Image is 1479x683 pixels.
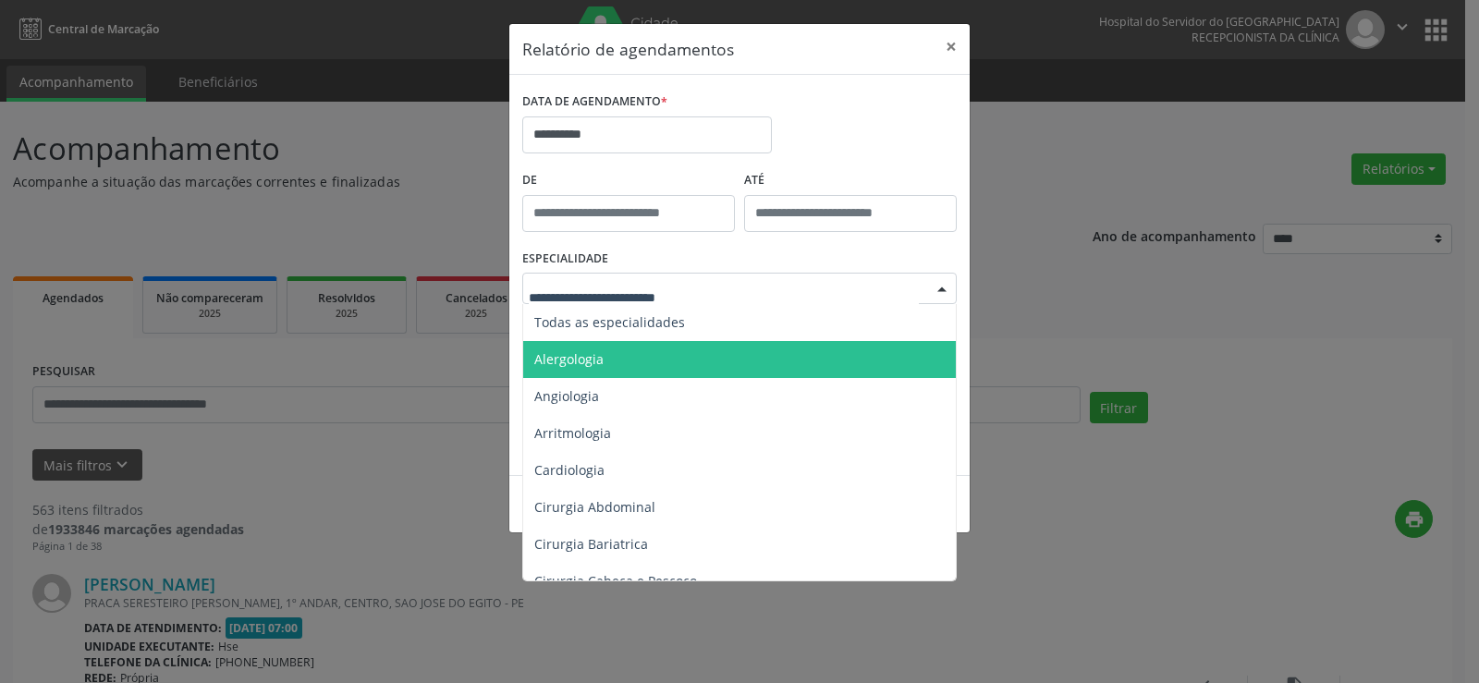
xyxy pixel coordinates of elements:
[534,572,697,590] span: Cirurgia Cabeça e Pescoço
[744,166,957,195] label: ATÉ
[522,88,667,116] label: DATA DE AGENDAMENTO
[534,535,648,553] span: Cirurgia Bariatrica
[522,245,608,274] label: ESPECIALIDADE
[534,387,599,405] span: Angiologia
[534,350,604,368] span: Alergologia
[534,313,685,331] span: Todas as especialidades
[534,498,655,516] span: Cirurgia Abdominal
[534,424,611,442] span: Arritmologia
[522,37,734,61] h5: Relatório de agendamentos
[522,166,735,195] label: De
[534,461,605,479] span: Cardiologia
[933,24,970,69] button: Close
